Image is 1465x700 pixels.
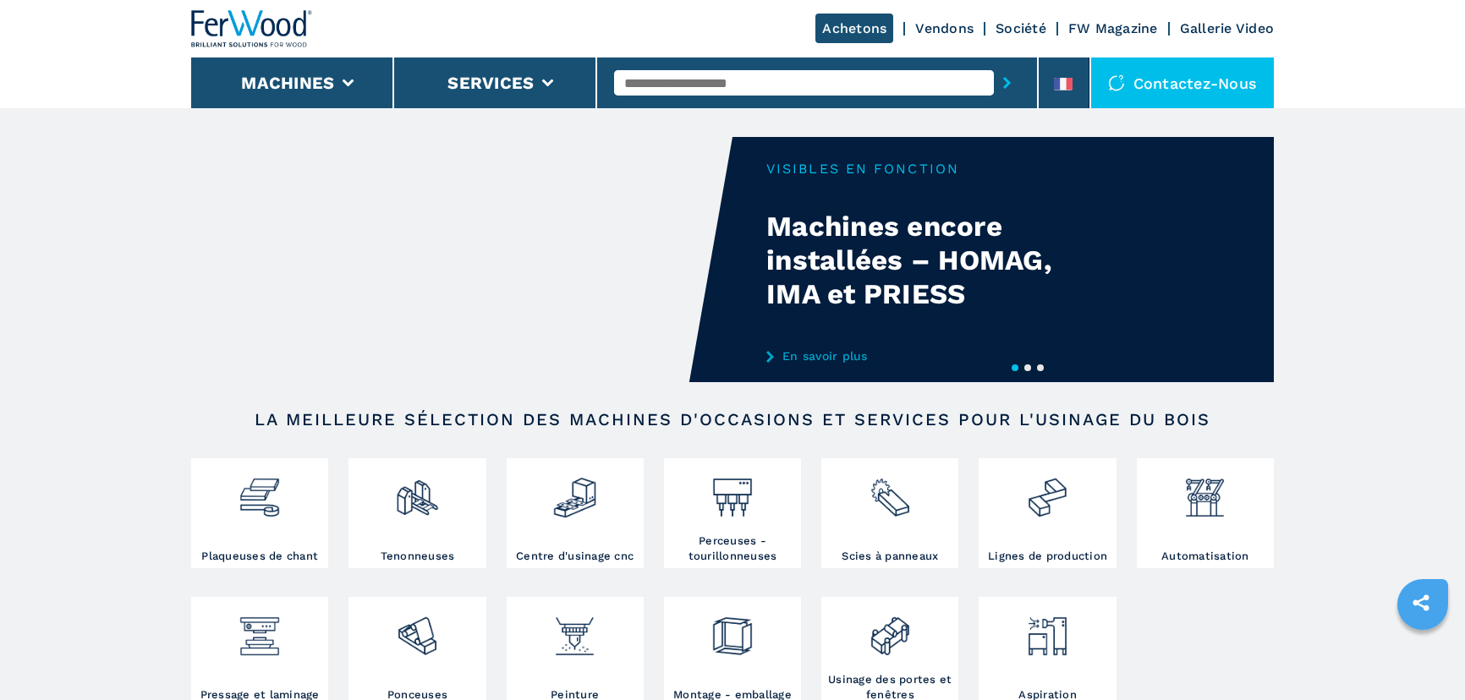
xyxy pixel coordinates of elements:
[1068,20,1158,36] a: FW Magazine
[979,458,1116,568] a: Lignes de production
[1400,582,1442,624] a: sharethis
[1180,20,1275,36] a: Gallerie Video
[996,20,1046,36] a: Société
[1182,462,1227,520] img: automazione.png
[1025,601,1070,659] img: aspirazione_1.png
[1037,364,1044,371] button: 3
[237,462,282,520] img: bordatrici_1.png
[447,73,534,93] button: Services
[868,462,913,520] img: sezionatrici_2.png
[191,458,328,568] a: Plaqueuses de chant
[201,549,318,564] h3: Plaqueuses de chant
[381,549,455,564] h3: Tenonneuses
[395,601,440,659] img: levigatrici_2.png
[821,458,958,568] a: Scies à panneaux
[552,601,597,659] img: verniciatura_1.png
[191,10,313,47] img: Ferwood
[1137,458,1274,568] a: Automatisation
[994,63,1020,102] button: submit-button
[516,549,634,564] h3: Centre d'usinage cnc
[815,14,893,43] a: Achetons
[766,349,1098,363] a: En savoir plus
[842,549,938,564] h3: Scies à panneaux
[395,462,440,520] img: squadratrici_2.png
[1025,462,1070,520] img: linee_di_produzione_2.png
[245,409,1220,429] h2: LA MEILLEURE SÉLECTION DES MACHINES D'OCCASIONS ET SERVICES POUR L'USINAGE DU BOIS
[1393,624,1452,687] iframe: Chat
[1091,57,1275,108] div: Contactez-nous
[668,533,797,564] h3: Perceuses - tourillonneuses
[710,601,754,659] img: montaggio_imballaggio_2.png
[191,137,732,382] video: Your browser does not support the video tag.
[237,601,282,659] img: pressa-strettoia.png
[552,462,597,520] img: centro_di_lavoro_cnc_2.png
[1161,549,1249,564] h3: Automatisation
[241,73,334,93] button: Machines
[1012,364,1018,371] button: 1
[868,601,913,659] img: lavorazione_porte_finestre_2.png
[988,549,1107,564] h3: Lignes de production
[915,20,974,36] a: Vendons
[1024,364,1031,371] button: 2
[664,458,801,568] a: Perceuses - tourillonneuses
[1108,74,1125,91] img: Contactez-nous
[507,458,644,568] a: Centre d'usinage cnc
[348,458,486,568] a: Tenonneuses
[710,462,754,520] img: foratrici_inseritrici_2.png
